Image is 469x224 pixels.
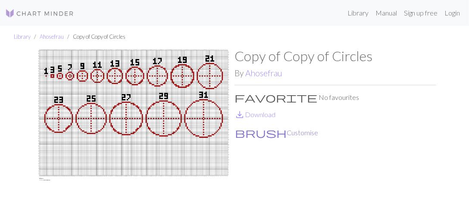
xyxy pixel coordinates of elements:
img: Logo [5,8,74,19]
h2: By [234,68,436,78]
i: Customise [235,128,287,138]
h1: Copy of Copy of Circles [234,48,436,64]
span: favorite [234,91,317,103]
span: brush [235,127,287,139]
a: Library [344,4,372,22]
span: save_alt [234,109,245,121]
a: Library [14,33,31,40]
a: DownloadDownload [234,110,275,118]
a: Ahosefrau [245,68,282,78]
a: Login [441,4,464,22]
a: Ahosefrau [40,33,64,40]
i: Favourite [234,92,317,103]
p: No favourites [234,92,436,103]
li: Copy of Copy of Circles [64,33,125,41]
a: Manual [372,4,400,22]
button: CustomiseCustomise [234,127,319,138]
i: Download [234,109,245,120]
a: Sign up free [400,4,441,22]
